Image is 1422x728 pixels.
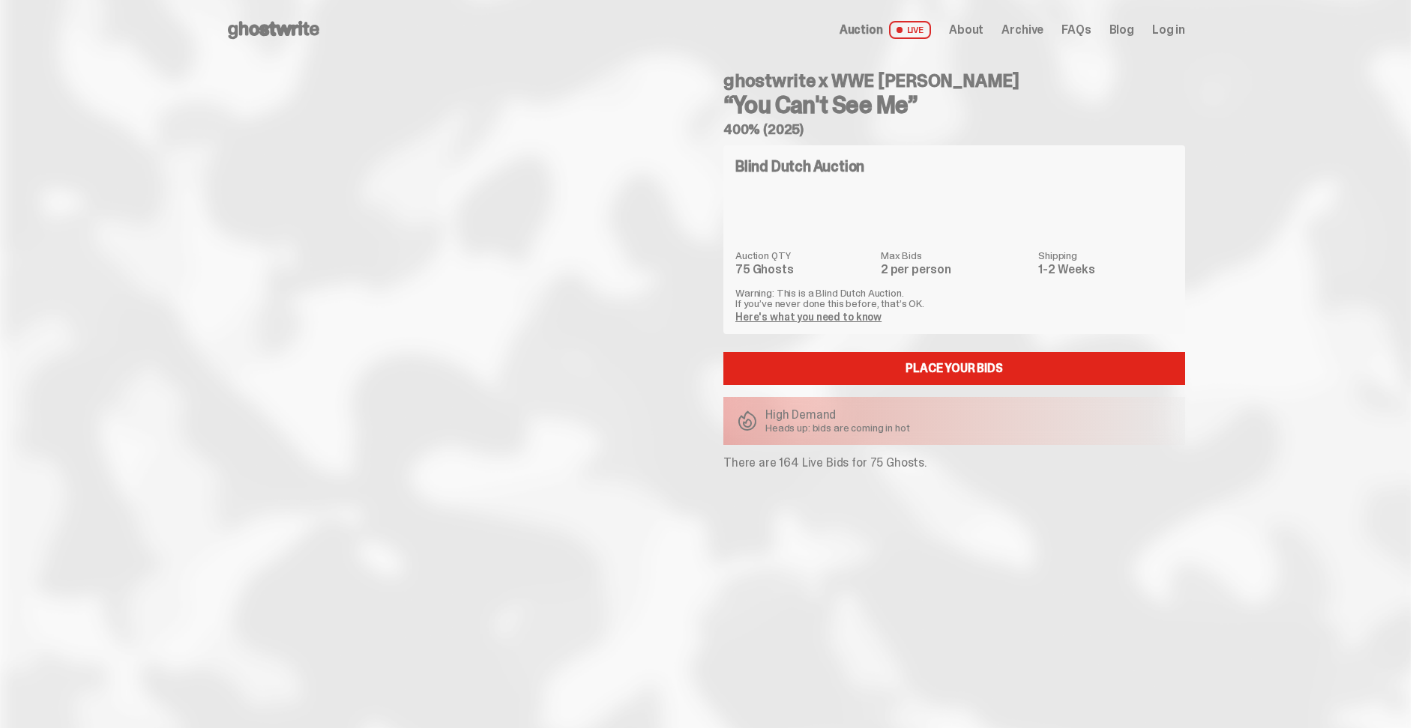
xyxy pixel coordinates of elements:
[840,24,883,36] span: Auction
[723,352,1185,385] a: Place your Bids
[723,93,1185,117] h3: “You Can't See Me”
[735,250,872,261] dt: Auction QTY
[735,310,882,324] a: Here's what you need to know
[1152,24,1185,36] a: Log in
[881,250,1029,261] dt: Max Bids
[1109,24,1134,36] a: Blog
[881,264,1029,276] dd: 2 per person
[723,72,1185,90] h4: ghostwrite x WWE [PERSON_NAME]
[1038,264,1173,276] dd: 1-2 Weeks
[1001,24,1043,36] a: Archive
[723,123,1185,136] h5: 400% (2025)
[735,288,1173,309] p: Warning: This is a Blind Dutch Auction. If you’ve never done this before, that’s OK.
[949,24,983,36] a: About
[840,21,931,39] a: Auction LIVE
[765,422,910,433] p: Heads up: bids are coming in hot
[723,457,1185,469] p: There are 164 Live Bids for 75 Ghosts.
[1061,24,1091,36] a: FAQs
[735,159,864,174] h4: Blind Dutch Auction
[1038,250,1173,261] dt: Shipping
[765,409,910,421] p: High Demand
[889,21,932,39] span: LIVE
[735,264,872,276] dd: 75 Ghosts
